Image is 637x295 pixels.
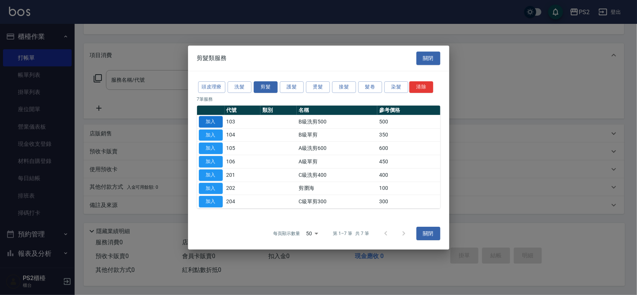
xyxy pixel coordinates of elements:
[199,183,223,194] button: 加入
[333,230,369,237] p: 第 1–7 筆 共 7 筆
[332,81,356,93] button: 接髮
[197,96,440,103] p: 7 筆服務
[297,182,377,195] td: 剪瀏海
[228,81,252,93] button: 洗髮
[260,106,297,115] th: 類別
[199,116,223,128] button: 加入
[225,106,261,115] th: 代號
[280,81,304,93] button: 護髮
[377,168,440,182] td: 400
[377,182,440,195] td: 100
[197,54,227,62] span: 剪髮類服務
[225,155,261,169] td: 106
[198,81,226,93] button: 頭皮理療
[377,142,440,155] td: 600
[416,227,440,241] button: 關閉
[297,168,377,182] td: C級洗剪400
[199,169,223,181] button: 加入
[416,51,440,65] button: 關閉
[199,142,223,154] button: 加入
[273,230,300,237] p: 每頁顯示數量
[409,81,433,93] button: 清除
[199,156,223,167] button: 加入
[225,195,261,208] td: 204
[225,182,261,195] td: 202
[377,155,440,169] td: 450
[377,195,440,208] td: 300
[225,128,261,142] td: 104
[199,196,223,207] button: 加入
[297,195,377,208] td: C級單剪300
[306,81,330,93] button: 燙髮
[199,129,223,141] button: 加入
[358,81,382,93] button: 髮卷
[377,115,440,128] td: 500
[377,106,440,115] th: 參考價格
[225,168,261,182] td: 201
[377,128,440,142] td: 350
[297,128,377,142] td: B級單剪
[297,115,377,128] td: B級洗剪500
[303,223,321,244] div: 50
[297,106,377,115] th: 名稱
[297,142,377,155] td: A級洗剪600
[225,115,261,128] td: 103
[297,155,377,169] td: A級單剪
[225,142,261,155] td: 105
[254,81,278,93] button: 剪髮
[384,81,408,93] button: 染髮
